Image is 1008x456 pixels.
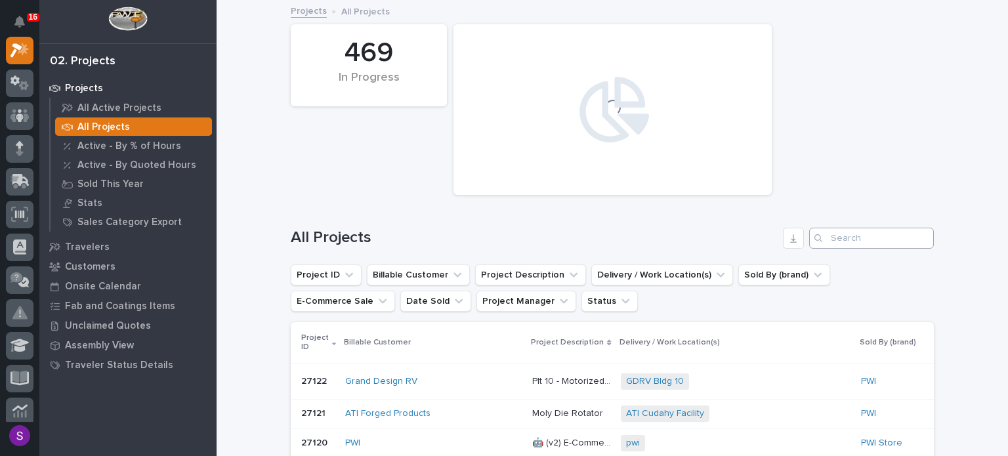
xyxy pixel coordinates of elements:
[532,435,613,449] p: 🤖 (v2) E-Commerce Order with Fab Item
[861,408,876,419] a: PWI
[619,335,720,350] p: Delivery / Work Location(s)
[301,435,330,449] p: 27120
[809,228,934,249] input: Search
[50,54,115,69] div: 02. Projects
[6,422,33,449] button: users-avatar
[341,3,390,18] p: All Projects
[861,438,902,449] a: PWI Store
[51,213,217,231] a: Sales Category Export
[344,335,411,350] p: Billable Customer
[65,241,110,253] p: Travelers
[476,291,576,312] button: Project Manager
[345,408,430,419] a: ATI Forged Products
[301,373,329,387] p: 27122
[313,37,425,70] div: 469
[39,355,217,375] a: Traveler Status Details
[39,296,217,316] a: Fab and Coatings Items
[39,316,217,335] a: Unclaimed Quotes
[626,376,684,387] a: GDRV Bldg 10
[738,264,830,285] button: Sold By (brand)
[581,291,638,312] button: Status
[400,291,471,312] button: Date Sold
[77,197,102,209] p: Stats
[39,335,217,355] a: Assembly View
[77,217,182,228] p: Sales Category Export
[77,140,181,152] p: Active - By % of Hours
[532,373,613,387] p: Plt 10 - Motorized Line Dolly Pendant
[65,281,141,293] p: Onsite Calendar
[39,276,217,296] a: Onsite Calendar
[39,257,217,276] a: Customers
[313,71,425,98] div: In Progress
[591,264,733,285] button: Delivery / Work Location(s)
[531,335,604,350] p: Project Description
[301,331,329,355] p: Project ID
[39,237,217,257] a: Travelers
[291,291,395,312] button: E-Commerce Sale
[65,301,175,312] p: Fab and Coatings Items
[51,136,217,155] a: Active - By % of Hours
[6,8,33,35] button: Notifications
[39,78,217,98] a: Projects
[291,228,778,247] h1: All Projects
[345,438,360,449] a: PWI
[65,83,103,94] p: Projects
[475,264,586,285] button: Project Description
[65,360,173,371] p: Traveler Status Details
[77,178,144,190] p: Sold This Year
[65,320,151,332] p: Unclaimed Quotes
[51,175,217,193] a: Sold This Year
[51,117,217,136] a: All Projects
[291,3,327,18] a: Projects
[108,7,147,31] img: Workspace Logo
[626,438,640,449] a: pwi
[626,408,704,419] a: ATI Cudahy Facility
[51,194,217,212] a: Stats
[77,159,196,171] p: Active - By Quoted Hours
[51,155,217,174] a: Active - By Quoted Hours
[301,405,328,419] p: 27121
[51,98,217,117] a: All Active Projects
[860,335,916,350] p: Sold By (brand)
[16,16,33,37] div: Notifications16
[77,121,130,133] p: All Projects
[77,102,161,114] p: All Active Projects
[367,264,470,285] button: Billable Customer
[65,261,115,273] p: Customers
[29,12,37,22] p: 16
[65,340,134,352] p: Assembly View
[345,376,417,387] a: Grand Design RV
[861,376,876,387] a: PWI
[532,405,606,419] p: Moly Die Rotator
[291,264,362,285] button: Project ID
